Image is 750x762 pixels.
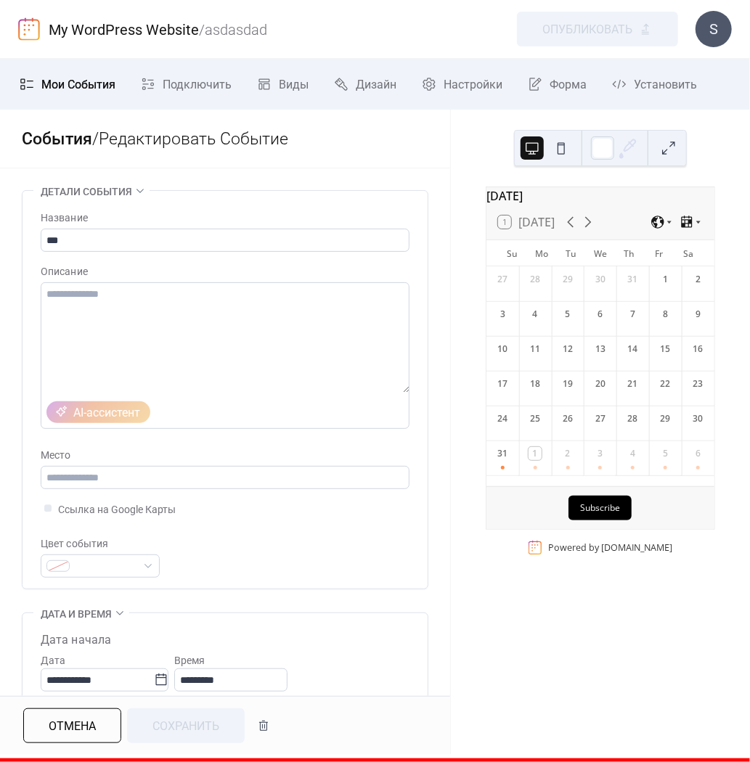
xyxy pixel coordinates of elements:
[41,535,157,552] div: Цвет события
[496,343,509,356] div: 10
[496,308,509,321] div: 3
[529,377,542,390] div: 18
[659,343,672,356] div: 15
[659,377,672,390] div: 22
[58,501,176,518] span: Ссылка на Google Карты
[496,377,509,390] div: 17
[49,21,199,38] a: My WordPress Website
[692,377,705,390] div: 23
[548,541,672,554] div: Powered by
[527,240,556,266] div: Mo
[561,308,574,321] div: 5
[615,240,644,266] div: Th
[594,412,607,425] div: 27
[174,652,205,669] span: Время
[486,187,714,205] div: [DATE]
[627,412,640,425] div: 28
[634,76,697,94] span: Установить
[594,377,607,390] div: 20
[550,76,587,94] span: Форма
[659,308,672,321] div: 8
[41,631,111,649] div: Дата начала
[246,65,319,104] a: Виды
[529,308,542,321] div: 4
[692,273,705,286] div: 2
[41,76,115,94] span: Мои События
[586,240,615,266] div: We
[279,76,309,94] span: Виды
[561,412,574,425] div: 26
[9,65,126,104] a: Мои События
[692,447,705,460] div: 6
[23,708,121,743] button: Отмена
[444,76,502,94] span: Настройки
[18,17,40,41] img: logo
[411,65,513,104] a: Настройки
[627,273,640,286] div: 31
[529,447,542,460] div: 1
[561,343,574,356] div: 12
[561,377,574,390] div: 19
[323,65,407,104] a: Дизайн
[601,541,672,554] a: [DOMAIN_NAME]
[529,343,542,356] div: 11
[561,447,574,460] div: 2
[92,129,288,149] span: / Редактировать Событие
[627,343,640,356] div: 14
[556,240,585,266] div: Tu
[41,605,112,623] span: Дата и время
[568,496,632,520] button: Subscribe
[594,343,607,356] div: 13
[692,308,705,321] div: 9
[659,412,672,425] div: 29
[199,21,205,38] b: /
[496,447,509,460] div: 31
[498,240,527,266] div: Su
[41,652,65,669] span: Дата
[601,65,708,104] a: Установить
[41,209,407,226] div: Название
[496,273,509,286] div: 27
[659,447,672,460] div: 5
[644,240,673,266] div: Fr
[22,129,92,149] a: События
[205,21,267,38] b: asdasdad
[594,273,607,286] div: 30
[692,412,705,425] div: 30
[696,11,732,47] div: S
[594,447,607,460] div: 3
[561,273,574,286] div: 29
[674,240,703,266] div: Sa
[627,308,640,321] div: 7
[627,377,640,390] div: 21
[356,76,396,94] span: Дизайн
[529,412,542,425] div: 25
[692,343,705,356] div: 16
[163,76,232,94] span: Подключить
[659,273,672,286] div: 1
[49,718,96,735] span: Отмена
[496,412,509,425] div: 24
[529,273,542,286] div: 28
[41,446,407,464] div: Место
[627,447,640,460] div: 4
[130,65,242,104] a: Подключить
[517,65,598,104] a: Форма
[41,263,407,280] div: Описание
[594,308,607,321] div: 6
[41,183,132,200] span: Детали события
